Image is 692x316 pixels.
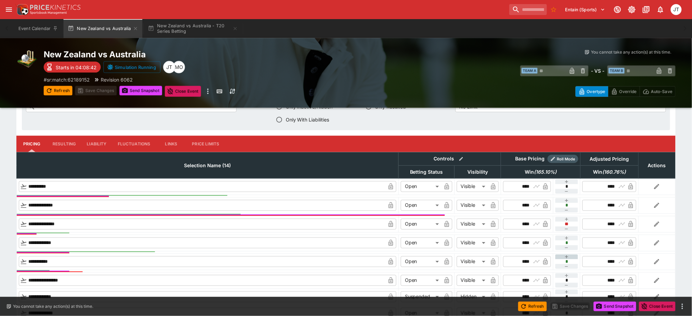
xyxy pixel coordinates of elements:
span: Team B [609,68,625,74]
h2: Copy To Clipboard [44,49,360,60]
button: Fluctuations [112,136,156,152]
button: Connected to PK [611,3,624,16]
p: Override [619,88,637,95]
button: Links [156,136,187,152]
div: Joshua Thomson [163,61,175,73]
p: Copy To Clipboard [44,76,90,83]
button: Select Tenant [561,4,609,15]
div: Open [401,200,441,211]
div: Show/hide Price Roll mode configuration. [548,155,578,163]
th: Actions [638,152,675,178]
img: PriceKinetics [30,5,81,10]
em: ( 165.10 %) [534,168,556,176]
img: PriceKinetics Logo [15,3,29,16]
div: Visible [457,181,488,192]
div: Visible [457,219,488,230]
span: Roll Mode [554,156,578,162]
button: Send Snapshot [119,86,162,96]
em: ( 160.76 %) [602,168,626,176]
div: Hidden [457,291,488,302]
div: Joshua Thomson [671,4,682,15]
button: Send Snapshot [594,302,636,311]
button: Auto-Save [640,86,676,97]
span: Team A [522,68,538,74]
button: Close Event [165,86,201,97]
div: Visible [457,238,488,248]
h6: - VS - [591,67,605,74]
img: Sportsbook Management [30,11,67,14]
span: Betting Status [403,168,451,176]
button: Pricing [16,136,47,152]
button: Refresh [44,86,72,96]
button: New Zealand vs Australia [63,19,142,38]
div: Suspended [401,291,441,302]
img: cricket.png [16,49,38,71]
button: Refresh [518,302,547,311]
p: You cannot take any action(s) at this time. [13,303,93,310]
button: Liability [81,136,112,152]
th: Controls [398,152,501,166]
div: Matthew Oliver [173,61,185,73]
button: Simulation Running [103,61,160,73]
button: New Zealand vs Australia - T20 Series Betting [144,19,242,38]
span: Selection Name (14) [176,161,238,170]
div: Visible [457,256,488,267]
span: Win(160.76%) [585,168,633,176]
button: Toggle light/dark mode [626,3,638,16]
div: Open [401,181,441,192]
button: Overtype [576,86,608,97]
p: You cannot take any action(s) at this time. [591,49,672,55]
button: Notifications [654,3,667,16]
button: No Bookmarks [548,4,559,15]
button: Override [608,86,640,97]
div: Open [401,256,441,267]
button: Price Limits [187,136,225,152]
p: Overtype [587,88,605,95]
div: Visible [457,275,488,286]
input: search [509,4,547,15]
div: Base Pricing [513,155,548,163]
span: Win(165.10%) [517,168,564,176]
span: Visibility [460,168,495,176]
div: Start From [576,86,676,97]
button: Event Calendar [14,19,62,38]
p: Starts in 04:08:42 [56,64,97,71]
p: Revision 6062 [101,76,133,83]
button: Documentation [640,3,652,16]
th: Adjusted Pricing [580,152,638,166]
div: Open [401,238,441,248]
button: open drawer [3,3,15,16]
p: Auto-Save [651,88,673,95]
div: Open [401,275,441,286]
button: Bulk edit [457,155,466,163]
button: Joshua Thomson [669,2,684,17]
div: Open [401,219,441,230]
span: Only With Liabilities [286,116,329,123]
button: more [204,86,212,97]
button: Close Event [639,302,676,311]
button: Resulting [47,136,81,152]
button: more [678,302,687,311]
div: Visible [457,200,488,211]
